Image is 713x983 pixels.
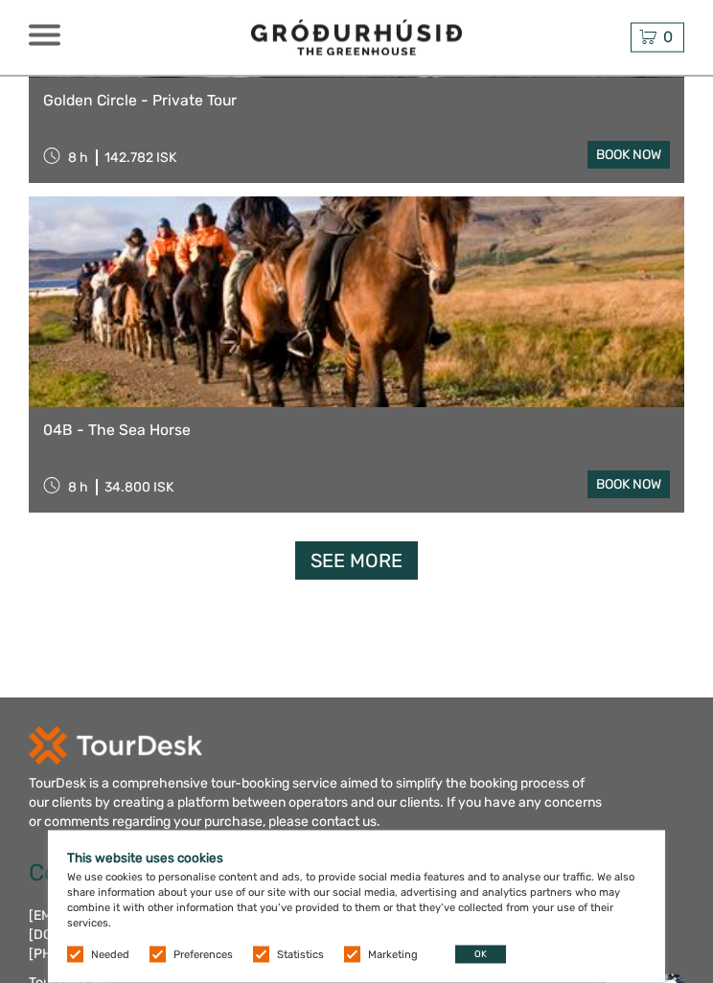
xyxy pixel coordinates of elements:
[29,775,604,833] div: TourDesk is a comprehensive tour-booking service aimed to simplify the booking process of our cli...
[29,927,135,944] a: [DOMAIN_NAME]
[104,480,173,496] div: 34.800 ISK
[277,948,324,963] label: Statistics
[48,831,665,983] div: We use cookies to personalise content and ads, to provide social media features and to analyse ou...
[660,28,676,46] span: 0
[43,423,670,441] a: 04B - The Sea Horse
[67,850,646,865] h5: This website uses cookies
[91,948,129,963] label: Needed
[455,946,506,964] button: OK
[29,947,147,963] a: [PHONE_NUMBER]
[587,142,670,170] a: book now
[587,471,670,499] a: book now
[251,20,462,56] img: 1578-341a38b5-ce05-4595-9f3d-b8aa3718a0b3_logo_small.jpg
[173,948,233,963] label: Preferences
[68,150,88,167] span: 8 h
[29,727,202,766] img: td-logo-white.png
[29,859,254,887] h2: Contact us
[15,8,73,65] button: Open LiveChat chat widget
[43,93,670,111] a: Golden Circle - Private Tour
[68,480,88,496] span: 8 h
[368,948,418,963] label: Marketing
[29,907,254,965] div: [EMAIL_ADDRESS][DOMAIN_NAME]
[104,150,176,167] div: 142.782 ISK
[295,542,418,582] a: See more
